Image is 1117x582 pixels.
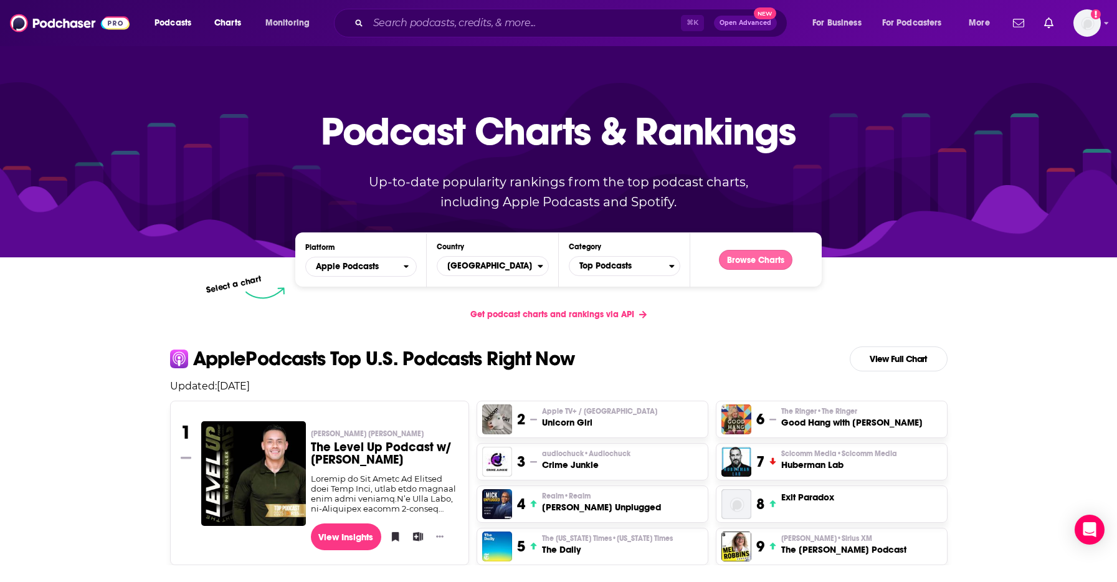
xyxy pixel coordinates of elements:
[612,534,673,543] span: • [US_STATE] Times
[201,421,306,526] img: The Level Up Podcast w/ Paul Alex
[482,447,512,477] img: Crime Junkie
[781,533,906,543] p: Mel Robbins • Sirius XM
[386,527,399,546] button: Bookmark Podcast
[1073,9,1101,37] img: User Profile
[311,474,459,513] div: Loremip do Sit Ametc Ad Elitsed doei Temp Inci, utlab etdo magnaal enim admi veniamq.N’e Ulla Lab...
[542,491,591,501] span: Realm
[146,13,207,33] button: open menu
[960,13,1005,33] button: open menu
[781,543,906,556] h3: The [PERSON_NAME] Podcast
[812,14,862,32] span: For Business
[754,7,776,19] span: New
[517,537,525,556] h3: 5
[542,406,657,416] span: Apple TV+ / [GEOGRAPHIC_DATA]
[517,410,525,429] h3: 2
[781,416,923,429] h3: Good Hang with [PERSON_NAME]
[542,533,673,556] a: The [US_STATE] Times•[US_STATE] TimesThe Daily
[542,533,673,543] span: The [US_STATE] Times
[817,407,857,416] span: • The Ringer
[542,406,657,429] a: Apple TV+ / [GEOGRAPHIC_DATA]Unicorn Girl
[437,256,548,276] button: Countries
[517,495,525,513] h3: 4
[321,90,796,171] p: Podcast Charts & Rankings
[569,256,680,276] button: Categories
[482,404,512,434] img: Unicorn Girl
[721,489,751,519] img: Exit Paradox
[409,527,421,546] button: Add to List
[542,501,661,513] h3: [PERSON_NAME] Unplugged
[969,14,990,32] span: More
[1008,12,1029,34] a: Show notifications dropdown
[482,489,512,519] img: Mick Unplugged
[305,257,417,277] h2: Platforms
[781,449,897,459] span: Scicomm Media
[714,16,777,31] button: Open AdvancedNew
[850,346,948,371] a: View Full Chart
[170,350,188,368] img: apple Icon
[482,532,512,561] img: The Daily
[181,421,191,444] h3: 1
[781,406,923,429] a: The Ringer•The RingerGood Hang with [PERSON_NAME]
[781,533,872,543] span: [PERSON_NAME]
[542,543,673,556] h3: The Daily
[721,532,751,561] img: The Mel Robbins Podcast
[719,250,792,270] button: Browse Charts
[1073,9,1101,37] span: Logged in as rowan.sullivan
[257,13,326,33] button: open menu
[542,416,657,429] h3: Unicorn Girl
[245,287,285,299] img: select arrow
[1075,515,1105,545] div: Open Intercom Messenger
[721,447,751,477] a: Huberman Lab
[542,449,630,459] p: audiochuck • Audiochuck
[193,349,575,369] p: Apple Podcasts Top U.S. Podcasts Right Now
[721,404,751,434] img: Good Hang with Amy Poehler
[437,255,537,277] span: [GEOGRAPHIC_DATA]
[368,13,681,33] input: Search podcasts, credits, & more...
[316,262,379,271] span: Apple Podcasts
[542,533,673,543] p: The New York Times • New York Times
[10,11,130,35] img: Podchaser - Follow, Share and Rate Podcasts
[206,13,249,33] a: Charts
[781,449,897,471] a: Scicomm Media•Scicomm MediaHuberman Lab
[584,449,630,458] span: • Audiochuck
[756,537,764,556] h3: 9
[569,255,669,277] span: Top Podcasts
[431,530,449,543] button: Show More Button
[804,13,877,33] button: open menu
[311,429,459,474] a: [PERSON_NAME] [PERSON_NAME]The Level Up Podcast w/ [PERSON_NAME]
[1073,9,1101,37] button: Show profile menu
[681,15,704,31] span: ⌘ K
[837,449,897,458] span: • Scicomm Media
[206,274,263,295] p: Select a chart
[542,491,661,513] a: Realm•Realm[PERSON_NAME] Unplugged
[305,257,417,277] button: open menu
[781,533,906,556] a: [PERSON_NAME]•Sirius XMThe [PERSON_NAME] Podcast
[311,523,381,550] a: View Insights
[311,441,459,466] h3: The Level Up Podcast w/ [PERSON_NAME]
[837,534,872,543] span: • Sirius XM
[874,13,960,33] button: open menu
[756,452,764,471] h3: 7
[756,495,764,513] h3: 8
[542,449,630,471] a: audiochuck•AudiochuckCrime Junkie
[542,459,630,471] h3: Crime Junkie
[542,449,630,459] span: audiochuck
[265,14,310,32] span: Monitoring
[201,421,306,525] a: The Level Up Podcast w/ Paul Alex
[781,491,834,503] h3: Exit Paradox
